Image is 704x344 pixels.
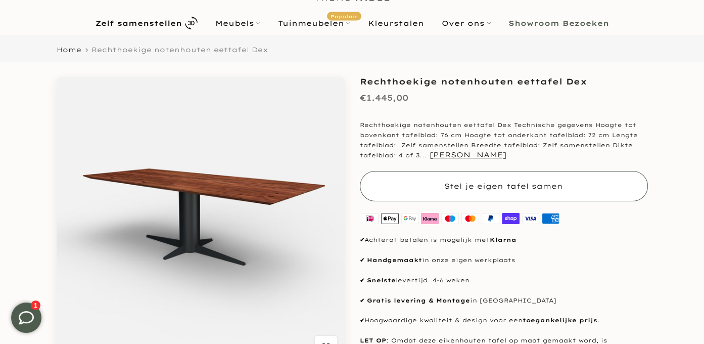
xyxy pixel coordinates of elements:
iframe: toggle-frame [1,292,52,343]
strong: ✔ [360,236,364,243]
a: Meubels [206,17,269,29]
b: Zelf samenstellen [96,20,182,27]
strong: toegankelijke prijs [523,317,597,324]
button: Stel je eigen tafel samen [360,171,648,201]
span: Rechthoekige notenhouten eettafel Dex [91,46,268,54]
img: master [460,211,481,225]
strong: ✔ [360,297,364,304]
strong: Snelste [367,277,396,284]
img: shopify pay [500,211,521,225]
a: TuinmeubelenPopulair [269,17,359,29]
strong: Gratis levering & Montage [367,297,470,304]
img: ideal [360,211,380,225]
strong: ✔ [360,317,364,324]
a: Showroom Bezoeken [499,17,618,29]
img: visa [521,211,541,225]
img: google pay [400,211,420,225]
span: Stel je eigen tafel samen [444,182,563,191]
h1: Rechthoekige notenhouten eettafel Dex [360,77,648,85]
button: [PERSON_NAME] [430,150,506,159]
img: klarna [420,211,440,225]
a: Zelf samenstellen [86,14,206,32]
img: maestro [440,211,460,225]
a: Over ons [433,17,499,29]
p: in [GEOGRAPHIC_DATA] [360,296,648,306]
b: Showroom Bezoeken [508,20,609,27]
p: Achteraf betalen is mogelijk met [360,235,648,245]
p: in onze eigen werkplaats [360,255,648,266]
img: apple pay [380,211,400,225]
strong: Handgemaakt [367,256,422,264]
strong: ✔ [360,277,364,284]
strong: ✔ [360,256,364,264]
span: Populair [327,12,361,20]
strong: LET OP [360,337,386,344]
a: Home [57,47,81,53]
a: Kleurstalen [359,17,433,29]
img: paypal [480,211,500,225]
img: american express [541,211,561,225]
div: €1.445,00 [360,91,408,105]
p: levertijd 4-6 weken [360,276,648,286]
strong: Klarna [490,236,517,243]
p: Hoogwaardige kwaliteit & design voor een . [360,316,648,326]
p: Rechthoekige notenhouten eettafel Dex Technische gegevens Hoogte tot bovenkant tafelblad: 76 cm H... [360,120,648,161]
